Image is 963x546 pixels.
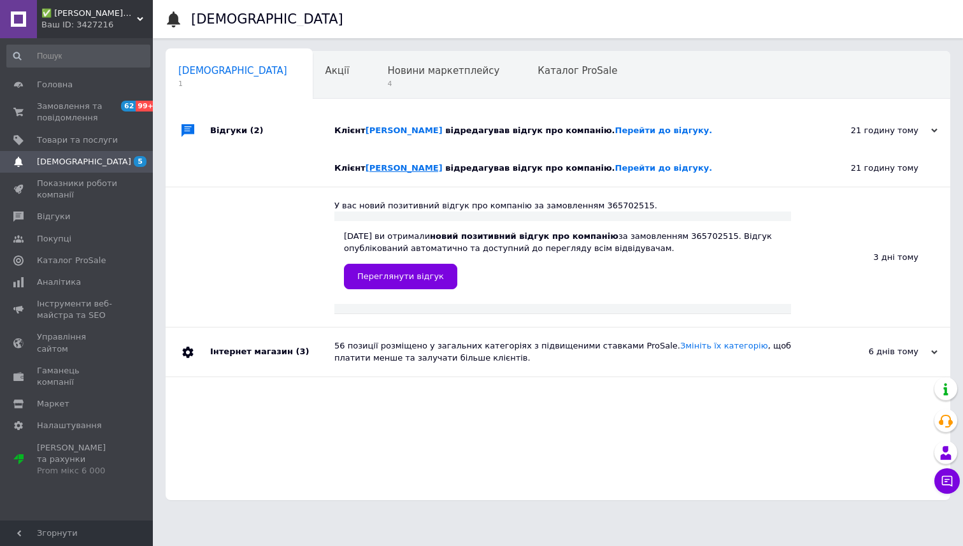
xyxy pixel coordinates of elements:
[366,126,443,135] a: [PERSON_NAME]
[37,79,73,90] span: Головна
[538,65,617,76] span: Каталог ProSale
[445,163,712,173] span: відредагував відгук про компанію.
[791,150,950,187] div: 21 годину тому
[37,365,118,388] span: Гаманець компанії
[810,346,938,357] div: 6 днів тому
[934,468,960,494] button: Чат з покупцем
[136,101,157,111] span: 99+
[430,231,618,241] b: новий позитивний відгук про компанію
[178,65,287,76] span: [DEMOGRAPHIC_DATA]
[37,101,118,124] span: Замовлення та повідомлення
[210,111,334,150] div: Відгуки
[37,398,69,410] span: Маркет
[615,126,713,135] a: Перейти до відгуку.
[366,163,443,173] a: [PERSON_NAME]
[334,163,712,173] span: Клієнт
[210,327,334,376] div: Інтернет магазин
[325,65,350,76] span: Акції
[37,233,71,245] span: Покупці
[41,19,153,31] div: Ваш ID: 3427216
[37,277,81,288] span: Аналітика
[296,347,309,356] span: (3)
[6,45,150,68] input: Пошук
[37,420,102,431] span: Налаштування
[387,79,499,89] span: 4
[37,156,131,168] span: [DEMOGRAPHIC_DATA]
[344,264,457,289] a: Переглянути відгук
[178,79,287,89] span: 1
[37,465,118,477] div: Prom мікс 6 000
[615,163,713,173] a: Перейти до відгуку.
[334,126,712,135] span: Клієнт
[344,231,781,289] div: [DATE] ви отримали за замовленням 365702515. Відгук опублікований автоматично та доступний до пер...
[37,298,118,321] span: Інструменти веб-майстра та SEO
[134,156,146,167] span: 5
[334,200,791,212] div: У вас новий позитивний відгук про компанію за замовленням 365702515.
[37,134,118,146] span: Товари та послуги
[334,340,810,363] div: 56 позиції розміщено у загальних категоріях з підвищеними ставками ProSale. , щоб платити менше т...
[37,442,118,477] span: [PERSON_NAME] та рахунки
[191,11,343,27] h1: [DEMOGRAPHIC_DATA]
[250,126,264,135] span: (2)
[37,331,118,354] span: Управління сайтом
[445,126,712,135] span: відредагував відгук про компанію.
[680,341,768,350] a: Змініть їх категорію
[37,211,70,222] span: Відгуки
[791,187,950,327] div: 3 дні тому
[41,8,137,19] span: ✅ KLICK⚡️STORE - європейська якість за доступною ціною
[37,178,118,201] span: Показники роботи компанії
[387,65,499,76] span: Новини маркетплейсу
[810,125,938,136] div: 21 годину тому
[37,255,106,266] span: Каталог ProSale
[121,101,136,111] span: 62
[357,271,444,281] span: Переглянути відгук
